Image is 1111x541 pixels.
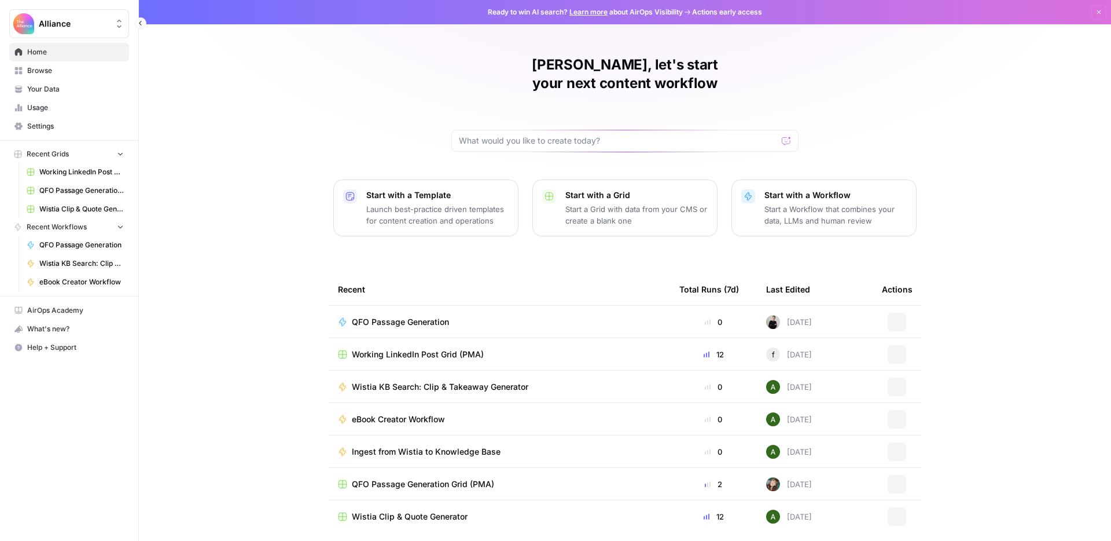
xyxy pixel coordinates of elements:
a: eBook Creator Workflow [21,273,129,291]
button: Help + Support [9,338,129,357]
p: Start with a Workflow [764,189,907,201]
button: Start with a WorkflowStart a Workflow that combines your data, LLMs and human review [731,180,917,236]
span: Browse [27,65,124,76]
button: Workspace: Alliance [9,9,129,38]
div: [DATE] [766,477,812,491]
a: Ingest from Wistia to Knowledge Base [338,446,661,458]
div: Total Runs (7d) [679,273,739,305]
span: Working LinkedIn Post Grid (PMA) [39,167,124,177]
a: QFO Passage Generation [338,316,661,328]
div: 0 [679,414,748,425]
div: [DATE] [766,348,812,361]
span: QFO Passage Generation [352,316,449,328]
span: Alliance [39,18,109,30]
a: Home [9,43,129,61]
a: Browse [9,61,129,80]
a: Usage [9,98,129,117]
span: Wistia Clip & Quote Generator [352,511,468,522]
div: [DATE] [766,445,812,459]
div: 12 [679,511,748,522]
button: Recent Grids [9,145,129,163]
a: eBook Creator Workflow [338,414,661,425]
div: 0 [679,381,748,393]
span: Your Data [27,84,124,94]
div: 12 [679,349,748,360]
div: [DATE] [766,412,812,426]
span: Help + Support [27,342,124,353]
p: Launch best-practice driven templates for content creation and operations [366,203,509,226]
div: [DATE] [766,380,812,394]
p: Start with a Grid [565,189,708,201]
span: Ingest from Wistia to Knowledge Base [352,446,501,458]
div: 0 [679,446,748,458]
div: 2 [679,478,748,490]
span: QFO Passage Generation Grid (PMA) [39,185,124,196]
a: Wistia KB Search: Clip & Takeaway Generator [338,381,661,393]
a: QFO Passage Generation [21,236,129,254]
span: f [772,349,775,360]
p: Start a Grid with data from your CMS or create a blank one [565,203,708,226]
h1: [PERSON_NAME], let's start your next content workflow [451,56,799,93]
img: auytl9ei5tcnqodk4shm8exxpdku [766,477,780,491]
span: AirOps Academy [27,305,124,316]
a: QFO Passage Generation Grid (PMA) [338,478,661,490]
div: 0 [679,316,748,328]
div: [DATE] [766,510,812,524]
a: Wistia Clip & Quote Generator [338,511,661,522]
span: Home [27,47,124,57]
button: What's new? [9,320,129,338]
span: Actions early access [692,7,762,17]
a: QFO Passage Generation Grid (PMA) [21,181,129,200]
span: eBook Creator Workflow [352,414,445,425]
div: Actions [882,273,913,305]
a: Wistia Clip & Quote Generator [21,200,129,218]
span: QFO Passage Generation [39,240,124,250]
span: Wistia KB Search: Clip & Takeaway Generator [352,381,528,393]
span: Recent Workflows [27,222,87,232]
span: Recent Grids [27,149,69,159]
div: [DATE] [766,315,812,329]
img: d65nc20463hou62czyfowuui0u3g [766,445,780,459]
img: Alliance Logo [13,13,34,34]
img: d65nc20463hou62czyfowuui0u3g [766,412,780,426]
div: Recent [338,273,661,305]
img: d65nc20463hou62czyfowuui0u3g [766,510,780,524]
p: Start with a Template [366,189,509,201]
button: Start with a GridStart a Grid with data from your CMS or create a blank one [532,180,718,236]
span: QFO Passage Generation Grid (PMA) [352,478,494,490]
span: Wistia Clip & Quote Generator [39,204,124,214]
a: AirOps Academy [9,301,129,320]
span: eBook Creator Workflow [39,277,124,287]
button: Start with a TemplateLaunch best-practice driven templates for content creation and operations [333,180,518,236]
span: Wistia KB Search: Clip & Takeaway Generator [39,258,124,269]
span: Ready to win AI search? about AirOps Visibility [488,7,683,17]
a: Your Data [9,80,129,98]
span: Settings [27,121,124,131]
img: rzyuksnmva7rad5cmpd7k6b2ndco [766,315,780,329]
a: Learn more [569,8,608,16]
a: Working LinkedIn Post Grid (PMA) [21,163,129,181]
div: What's new? [10,320,128,338]
button: Recent Workflows [9,218,129,236]
a: Settings [9,117,129,136]
a: Wistia KB Search: Clip & Takeaway Generator [21,254,129,273]
input: What would you like to create today? [459,135,777,147]
div: Last Edited [766,273,810,305]
span: Working LinkedIn Post Grid (PMA) [352,349,484,360]
span: Usage [27,103,124,113]
p: Start a Workflow that combines your data, LLMs and human review [764,203,907,226]
img: d65nc20463hou62czyfowuui0u3g [766,380,780,394]
a: Working LinkedIn Post Grid (PMA) [338,349,661,360]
